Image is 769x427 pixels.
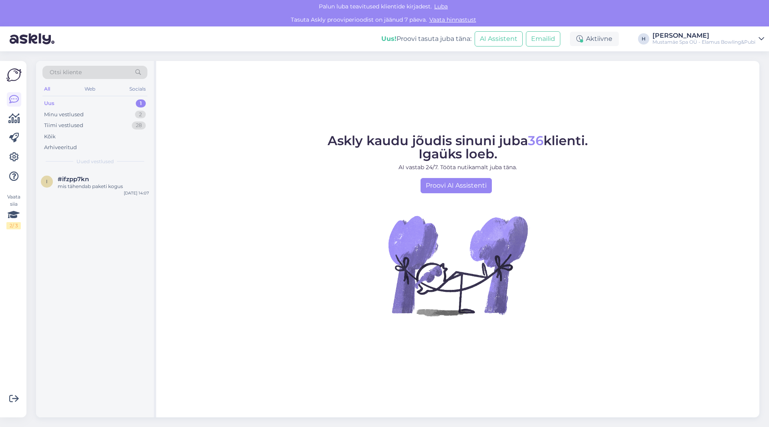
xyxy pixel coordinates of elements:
[432,3,450,10] span: Luba
[58,176,89,183] span: #ifzpp7kn
[427,16,479,23] a: Vaata hinnastust
[6,222,21,229] div: 2 / 3
[6,67,22,83] img: Askly Logo
[44,133,56,141] div: Kõik
[50,68,82,77] span: Otsi kliente
[44,99,54,107] div: Uus
[124,190,149,196] div: [DATE] 14:07
[44,121,83,130] div: Tiimi vestlused
[652,39,755,45] div: Mustamäe Spa OÜ - Elamus Bowling&Pubi
[652,32,764,45] a: [PERSON_NAME]Mustamäe Spa OÜ - Elamus Bowling&Pubi
[381,35,397,42] b: Uus!
[386,193,530,338] img: No Chat active
[76,158,114,165] span: Uued vestlused
[475,31,523,47] button: AI Assistent
[652,32,755,39] div: [PERSON_NAME]
[381,34,471,44] div: Proovi tasuta juba täna:
[46,178,48,184] span: i
[44,111,84,119] div: Minu vestlused
[58,183,149,190] div: mis tähendab paketi kogus
[526,31,560,47] button: Emailid
[136,99,146,107] div: 1
[528,133,544,148] span: 36
[42,84,52,94] div: All
[132,121,146,130] div: 28
[135,111,146,119] div: 2
[638,33,649,45] div: H
[328,163,588,172] p: AI vastab 24/7. Tööta nutikamalt juba täna.
[83,84,97,94] div: Web
[128,84,147,94] div: Socials
[328,133,588,162] span: Askly kaudu jõudis sinuni juba klienti. Igaüks loeb.
[570,32,619,46] div: Aktiivne
[6,193,21,229] div: Vaata siia
[44,144,77,152] div: Arhiveeritud
[421,178,492,193] a: Proovi AI Assistenti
